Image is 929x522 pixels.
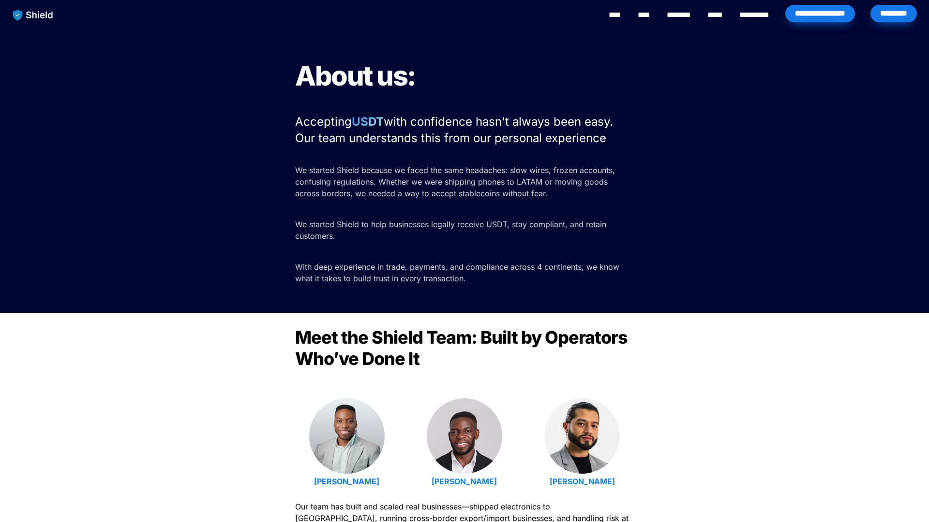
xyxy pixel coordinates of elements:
[295,59,416,92] span: About us:
[295,262,622,283] span: With deep experience in trade, payments, and compliance across 4 continents, we know what it take...
[550,477,615,486] a: [PERSON_NAME]
[295,115,616,145] span: with confidence hasn't always been easy. Our team understands this from our personal experience
[432,477,497,486] a: [PERSON_NAME]
[295,115,352,129] span: Accepting
[314,477,379,486] a: [PERSON_NAME]
[295,327,631,369] span: Meet the Shield Team: Built by Operators Who’ve Done It
[295,165,617,198] span: We started Shield because we faced the same headaches: slow wires, frozen accounts, confusing reg...
[352,115,384,129] strong: USDT
[8,5,58,25] img: website logo
[295,219,609,241] span: We started Shield to help businesses legally receive USDT, stay compliant, and retain customers.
